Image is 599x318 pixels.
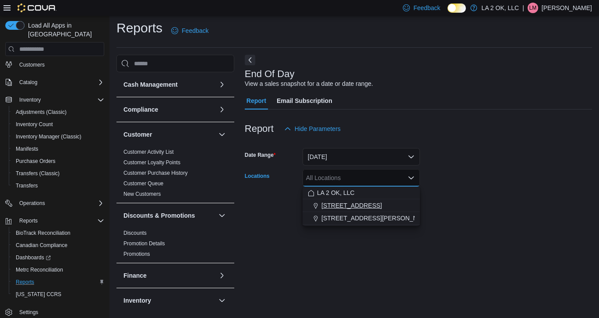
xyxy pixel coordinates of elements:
[123,159,180,166] a: Customer Loyalty Points
[16,198,104,208] span: Operations
[2,76,108,88] button: Catalog
[303,212,420,225] button: [STREET_ADDRESS][PERSON_NAME]
[19,217,38,224] span: Reports
[281,120,344,138] button: Hide Parameters
[295,124,341,133] span: Hide Parameters
[217,295,227,306] button: Inventory
[321,214,433,223] span: [STREET_ADDRESS][PERSON_NAME]
[16,198,49,208] button: Operations
[9,276,108,288] button: Reports
[9,288,108,300] button: [US_STATE] CCRS
[9,106,108,118] button: Adjustments (Classic)
[19,309,38,316] span: Settings
[16,145,38,152] span: Manifests
[303,148,420,166] button: [DATE]
[168,22,212,39] a: Feedback
[542,3,592,13] p: [PERSON_NAME]
[123,105,215,114] button: Compliance
[19,79,37,86] span: Catalog
[16,182,38,189] span: Transfers
[16,170,60,177] span: Transfers (Classic)
[16,307,42,318] a: Settings
[16,121,53,128] span: Inventory Count
[12,119,104,130] span: Inventory Count
[12,240,104,251] span: Canadian Compliance
[12,289,65,300] a: [US_STATE] CCRS
[123,230,147,236] a: Discounts
[16,133,81,140] span: Inventory Manager (Classic)
[217,210,227,221] button: Discounts & Promotions
[217,104,227,115] button: Compliance
[123,105,158,114] h3: Compliance
[12,156,59,166] a: Purchase Orders
[482,3,519,13] p: LA 2 OK, LLC
[123,251,150,257] a: Promotions
[16,158,56,165] span: Purchase Orders
[16,307,104,318] span: Settings
[123,170,188,177] span: Customer Purchase History
[317,188,355,197] span: LA 2 OK, LLC
[16,254,51,261] span: Dashboards
[12,180,41,191] a: Transfers
[12,277,38,287] a: Reports
[123,130,152,139] h3: Customer
[182,26,208,35] span: Feedback
[245,69,295,79] h3: End Of Day
[16,216,41,226] button: Reports
[247,92,266,110] span: Report
[123,180,163,187] span: Customer Queue
[12,119,56,130] a: Inventory Count
[123,296,215,305] button: Inventory
[245,124,274,134] h3: Report
[9,180,108,192] button: Transfers
[16,266,63,273] span: Metrc Reconciliation
[116,228,234,263] div: Discounts & Promotions
[123,191,161,198] span: New Customers
[16,216,104,226] span: Reports
[2,94,108,106] button: Inventory
[217,270,227,281] button: Finance
[123,271,215,280] button: Finance
[408,174,415,181] button: Close list of options
[16,59,104,70] span: Customers
[18,4,56,12] img: Cova
[12,228,104,238] span: BioTrack Reconciliation
[245,55,255,65] button: Next
[529,3,537,13] span: LM
[9,167,108,180] button: Transfers (Classic)
[277,92,332,110] span: Email Subscription
[12,252,54,263] a: Dashboards
[16,279,34,286] span: Reports
[9,131,108,143] button: Inventory Manager (Classic)
[12,168,104,179] span: Transfers (Classic)
[2,197,108,209] button: Operations
[321,201,382,210] span: [STREET_ADDRESS]
[9,155,108,167] button: Purchase Orders
[123,271,147,280] h3: Finance
[12,240,71,251] a: Canadian Compliance
[12,107,104,117] span: Adjustments (Classic)
[217,129,227,140] button: Customer
[12,277,104,287] span: Reports
[522,3,524,13] p: |
[12,252,104,263] span: Dashboards
[123,80,178,89] h3: Cash Management
[16,95,44,105] button: Inventory
[123,191,161,197] a: New Customers
[12,144,42,154] a: Manifests
[16,77,104,88] span: Catalog
[245,173,270,180] label: Locations
[447,4,466,13] input: Dark Mode
[12,265,67,275] a: Metrc Reconciliation
[12,107,70,117] a: Adjustments (Classic)
[413,4,440,12] span: Feedback
[123,180,163,187] a: Customer Queue
[116,147,234,203] div: Customer
[16,77,41,88] button: Catalog
[16,109,67,116] span: Adjustments (Classic)
[245,79,373,88] div: View a sales snapshot for a date or date range.
[123,148,174,155] span: Customer Activity List
[12,180,104,191] span: Transfers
